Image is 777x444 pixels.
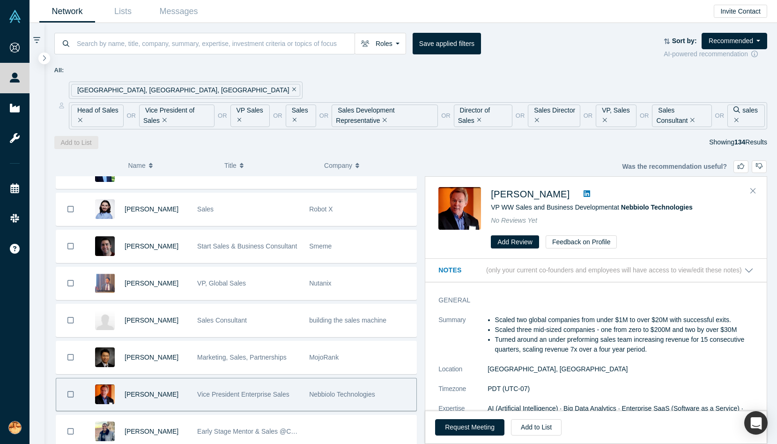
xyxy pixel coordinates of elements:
button: Close [746,184,760,199]
div: Sales Director [528,105,580,127]
button: Request Meeting [435,419,504,436]
button: Remove Filter [600,115,607,126]
div: Was the recommendation useful? [622,160,767,173]
strong: Sort by: [672,37,697,45]
div: Director of Sales [454,105,512,127]
button: Notes (only your current co-founders and employees will have access to view/edit these notes) [438,265,754,275]
span: Smeme [309,242,332,250]
div: Showing [709,136,767,149]
button: Bookmark [56,341,85,374]
span: or [516,111,525,120]
li: Turned around an under preforming sales team increasing revenue for 15 consecutive quarters, scal... [495,335,754,354]
a: [PERSON_NAME] [125,316,178,324]
img: Jordan Leopold's Profile Image [95,421,115,441]
span: or [319,111,329,120]
span: or [441,111,451,120]
li: Scaled three mid-sized companies - one from zero to $200M and two by over $30M [495,325,754,335]
span: or [715,111,725,120]
button: Remove Filter [289,85,296,96]
button: Remove Filter [732,115,739,126]
button: Remove Filter [688,115,695,126]
span: Early Stage Mentor & Sales @Crunchbase [197,428,322,435]
h3: General [438,295,740,305]
span: VP, Global Sales [197,279,246,287]
img: Emory Nager's Profile Image [95,199,115,219]
img: Sudheesh Nair's Profile Image [95,273,115,293]
button: Invite Contact [714,5,767,18]
a: Messages [151,0,207,23]
button: Bookmark [56,230,85,263]
strong: 134 [734,138,745,146]
img: Sumina Koiso's Account [8,421,22,434]
a: [PERSON_NAME] [125,205,178,213]
button: Save applied filters [413,33,481,54]
button: Remove Filter [290,115,297,126]
span: Name [128,156,145,175]
div: Sales Consultant [652,105,711,127]
a: Network [39,0,95,23]
dd: [GEOGRAPHIC_DATA], [GEOGRAPHIC_DATA] [488,364,754,374]
a: [PERSON_NAME] [125,354,178,361]
a: [PERSON_NAME] [125,428,178,435]
span: AI (Artificial Intelligence) · Big Data Analytics · Enterprise SaaS (Software as a Service) · ML ... [488,405,747,432]
span: Start Sales & Business Consultant [197,242,297,250]
span: All: [54,66,64,75]
span: Robot X [309,205,333,213]
img: Alchemist Vault Logo [8,10,22,23]
button: Add to List [511,419,562,436]
div: Vice President of Sales [139,105,215,127]
input: Search by name, title, company, summary, expertise, investment criteria or topics of focus [76,32,355,54]
button: Add to List [54,136,98,149]
span: Vice President Enterprise Sales [197,391,289,398]
a: Nebbiolo Technologies [621,203,693,211]
a: [PERSON_NAME] [125,391,178,398]
dt: Expertise [438,404,488,443]
span: [PERSON_NAME] [491,189,570,199]
div: AI-powered recommendation [664,49,767,59]
img: Richard Klein's Profile Image [95,310,115,330]
h3: Notes [438,265,484,275]
div: Head of Sales [71,105,124,127]
span: building the sales machine [309,316,386,324]
button: Remove Filter [75,115,82,126]
span: No Reviews Yet [491,217,537,224]
button: Feedback on Profile [546,235,617,248]
p: (only your current co-founders and employees will have access to view/edit these notes) [486,266,742,274]
a: [PERSON_NAME] [125,279,178,287]
img: Gary Mendel's Profile Image [438,187,481,230]
button: Recommended [702,33,767,49]
button: Remove Filter [532,115,539,126]
span: Title [224,156,237,175]
a: Lists [95,0,151,23]
img: Brion Lau's Profile Image [95,347,115,367]
div: VP, Sales [596,105,636,127]
button: Title [224,156,314,175]
button: Name [128,156,215,175]
span: Nutanix [309,279,331,287]
button: Bookmark [56,267,85,300]
span: or [273,111,282,120]
button: Bookmark [56,378,85,411]
img: Daniel Hutchins's Profile Image [95,236,115,256]
span: or [218,111,227,120]
div: Sales Development Representative [332,105,438,127]
span: Nebbiolo Technologies [309,391,375,398]
button: Bookmark [56,193,85,226]
span: MojoRank [309,354,339,361]
button: Bookmark [56,304,85,337]
dt: Summary [438,315,488,364]
button: Add Review [491,235,539,248]
span: or [584,111,593,120]
span: or [127,111,136,120]
li: Scaled two global companies from under $1M to over $20M with successful exits. [495,315,754,325]
div: Sales [286,105,316,127]
div: [GEOGRAPHIC_DATA], [GEOGRAPHIC_DATA], [GEOGRAPHIC_DATA] [71,84,300,97]
span: Sales [197,205,214,213]
button: Company [324,156,414,175]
